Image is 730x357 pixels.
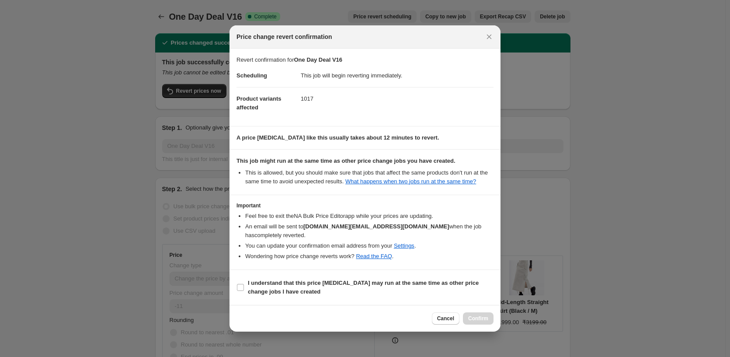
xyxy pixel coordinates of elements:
a: What happens when two jobs run at the same time? [345,178,476,185]
li: Wondering how price change reverts work? . [245,252,494,261]
dd: 1017 [301,87,494,110]
b: [DOMAIN_NAME][EMAIL_ADDRESS][DOMAIN_NAME] [303,223,449,230]
a: Read the FAQ [356,253,392,259]
button: Close [483,31,495,43]
li: This is allowed, but you should make sure that jobs that affect the same products don ' t run at ... [245,168,494,186]
dd: This job will begin reverting immediately. [301,64,494,87]
b: This job might run at the same time as other price change jobs you have created. [236,157,455,164]
li: You can update your confirmation email address from your . [245,241,494,250]
li: An email will be sent to when the job has completely reverted . [245,222,494,240]
span: Price change revert confirmation [236,32,332,41]
button: Cancel [432,312,459,325]
p: Revert confirmation for [236,56,494,64]
span: Scheduling [236,72,267,79]
span: Product variants affected [236,95,282,111]
b: A price [MEDICAL_DATA] like this usually takes about 12 minutes to revert. [236,134,439,141]
li: Feel free to exit the NA Bulk Price Editor app while your prices are updating. [245,212,494,220]
span: Cancel [437,315,454,322]
h3: Important [236,202,494,209]
b: One Day Deal V16 [294,56,343,63]
a: Settings [394,242,414,249]
b: I understand that this price [MEDICAL_DATA] may run at the same time as other price change jobs I... [248,280,479,295]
